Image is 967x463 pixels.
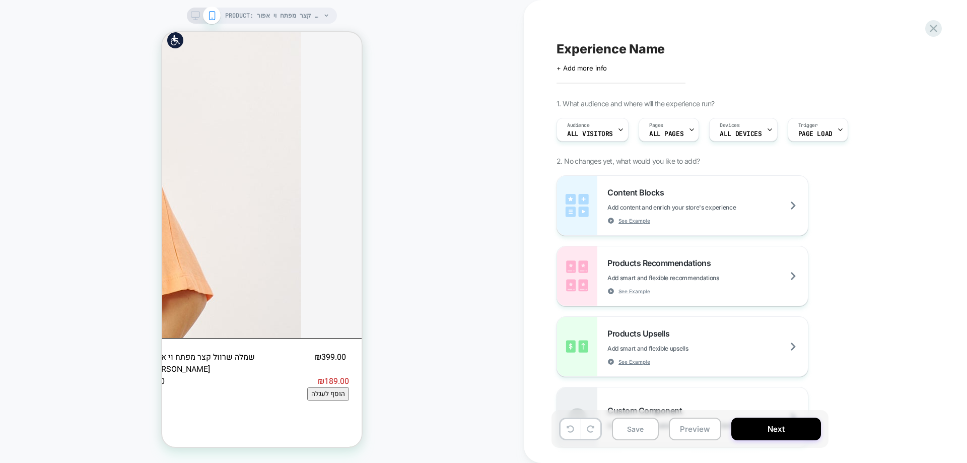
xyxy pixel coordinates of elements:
span: Trigger [798,122,818,129]
button: הוסף לעגלה [145,355,187,368]
span: Devices [720,122,739,129]
span: Experience Name [557,41,665,56]
button: Preview [669,418,721,440]
span: Page Load [798,130,833,138]
span: Custom Component [607,406,687,416]
span: All Visitors [567,130,613,138]
button: Save [612,418,659,440]
span: 1. What audience and where will the experience run? [557,99,714,108]
button: Next [731,418,821,440]
span: ALL PAGES [649,130,683,138]
span: PRODUCT: שמלה שרוול קצר מפתח וי אפור [PERSON_NAME] [1011196 023] [225,8,321,24]
div: ₪399.00 [153,319,184,331]
span: 2. No changes yet, what would you like to add? [557,157,700,165]
span: Pages [649,122,663,129]
span: Audience [567,122,590,129]
span: + Add more info [557,64,607,72]
div: ₪189.00 [156,343,187,355]
span: See Example [618,217,650,224]
span: Add smart and flexible upsells [607,345,738,352]
span: Products Upsells [607,328,674,339]
span: Add smart and flexible recommendations [607,274,770,282]
span: Products Recommendations [607,258,716,268]
span: See Example [618,288,650,295]
span: Add content and enrich your store's experience [607,204,786,211]
span: Content Blocks [607,187,669,197]
span: ALL DEVICES [720,130,762,138]
span: See Example [618,358,650,365]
